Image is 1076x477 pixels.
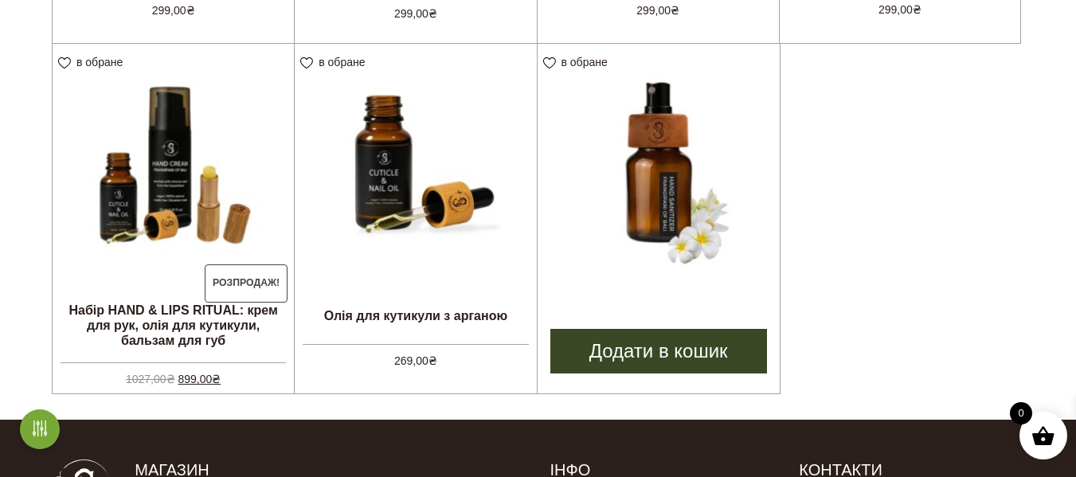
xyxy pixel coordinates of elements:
[76,56,123,68] span: в обране
[1010,402,1032,424] span: 0
[152,4,195,17] bdi: 299,00
[319,56,365,68] span: в обране
[186,4,195,17] span: ₴
[561,56,608,68] span: в обране
[300,56,370,68] a: в обране
[428,7,437,20] span: ₴
[53,296,294,355] h2: Набір HAND & LIPS RITUAL: крем для рук, олія для кутикули, бальзам для губ
[295,44,536,369] a: Олія для кутикули з арганою 269,00₴
[671,4,679,17] span: ₴
[428,354,437,367] span: ₴
[550,329,767,373] a: Додати в кошик: “ПАРФУМОВАНИЙ АНТИСЕПТИК FRANGIPANI OF BALI”
[212,373,221,385] span: ₴
[394,7,437,20] bdi: 299,00
[53,44,294,369] a: Розпродаж! Набір HAND & LIPS RITUAL: крем для рук, олія для кутикули, бальзам для губ
[126,373,175,385] bdi: 1027,00
[543,56,613,68] a: в обране
[300,57,313,69] img: unfavourite.svg
[58,56,128,68] a: в обране
[913,3,921,16] span: ₴
[878,3,921,16] bdi: 299,00
[58,57,71,69] img: unfavourite.svg
[394,354,437,367] bdi: 269,00
[636,4,679,17] bdi: 299,00
[166,373,175,385] span: ₴
[205,264,288,303] span: Розпродаж!
[295,296,536,336] h2: Олія для кутикули з арганою
[543,57,556,69] img: unfavourite.svg
[178,373,221,385] bdi: 899,00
